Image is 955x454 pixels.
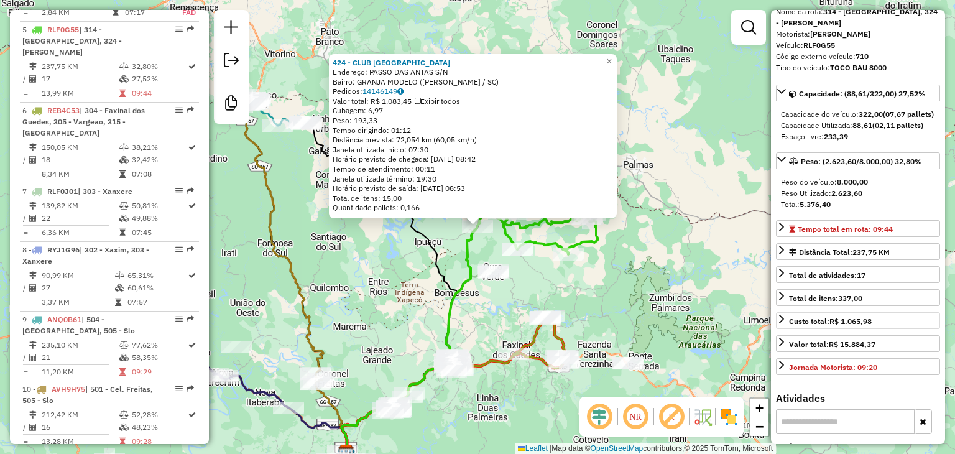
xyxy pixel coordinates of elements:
td: 13,99 KM [41,87,119,100]
a: 424 - CLUB [GEOGRAPHIC_DATA] [333,58,450,67]
td: 237,75 KM [41,60,119,73]
div: Endereço: PASSO DAS ANTAS S/N [333,67,613,77]
i: % de utilização da cubagem [119,156,129,164]
em: Opções [175,106,183,114]
i: Total de Atividades [29,354,37,361]
span: 237,75 KM [852,248,890,257]
td: 07:57 [127,296,187,308]
span: 6 - [22,106,145,137]
div: Total de itens: 15,00 [333,193,613,203]
div: Horário previsto de chegada: [DATE] 08:42 [333,154,613,164]
td: = [22,6,29,19]
td: 27 [41,282,114,294]
a: Nova sessão e pesquisa [219,15,244,43]
h4: Atividades [776,392,940,404]
div: Tempo dirigindo: 01:12 [333,126,613,136]
span: | 314 - [GEOGRAPHIC_DATA], 324 - [PERSON_NAME] [22,25,122,57]
div: Peso: 193,33 [333,116,613,126]
a: 14146149 [362,86,404,96]
span: REB4C53 [47,106,80,115]
em: Rota exportada [187,25,194,33]
span: 8 - [22,245,149,266]
div: Capacidade Utilizada: [781,120,935,131]
div: Bairro: GRANJA MODELO ([PERSON_NAME] / SC) [333,77,613,87]
td: 139,82 KM [41,200,119,212]
a: Zoom out [750,417,768,436]
span: Total de atividades: [789,271,865,280]
i: Distância Total [29,411,37,419]
td: 235,10 KM [41,339,119,351]
div: Peso: (2.623,60/8.000,00) 32,80% [776,172,940,215]
i: % de utilização do peso [115,272,124,279]
a: Criar modelo [219,91,244,119]
i: Tempo total em rota [115,299,121,306]
a: Close popup [602,54,617,69]
a: Zoom in [750,399,768,417]
span: Exibir todos [415,96,460,106]
i: Tempo total em rota [119,438,126,445]
span: RLF0G55 [47,25,79,34]
td: = [22,226,29,239]
i: Rota otimizada [188,202,196,210]
a: Peso: (2.623,60/8.000,00) 32,80% [776,152,940,169]
a: Exportar sessão [219,48,244,76]
i: % de utilização da cubagem [119,215,129,222]
div: Tempo de atendimento: 00:11 [333,58,613,213]
td: 07:17 [124,6,182,19]
i: Rota otimizada [188,411,196,419]
span: Peso: (2.623,60/8.000,00) 32,80% [801,157,922,166]
a: Exibir filtros [736,15,761,40]
i: % de utilização da cubagem [119,75,129,83]
em: Opções [175,187,183,195]
i: Tempo total em rota [119,170,126,178]
em: Rota exportada [187,246,194,253]
div: Quantidade pallets: 0,166 [333,203,613,213]
i: Distância Total [29,272,37,279]
a: Distância Total:237,75 KM [776,243,940,260]
td: 2,84 KM [41,6,112,19]
div: Pedidos: [333,86,613,96]
div: Jornada Motorista: 09:20 [789,362,877,373]
em: Opções [175,315,183,323]
td: 22 [41,212,119,225]
span: 5 - [22,25,122,57]
em: Opções [175,385,183,392]
td: 48,23% [131,421,187,433]
td: 50,81% [131,200,187,212]
td: 6,36 KM [41,226,119,239]
i: Total de Atividades [29,215,37,222]
span: | 304 - Faxinal dos Guedes, 305 - Vargeao, 315 - [GEOGRAPHIC_DATA] [22,106,145,137]
i: Rota otimizada [188,63,196,70]
a: OpenStreetMap [591,444,644,453]
td: 3,37 KM [41,296,114,308]
span: RYJ1G96 [47,245,80,254]
div: Tipo do veículo: [776,62,940,73]
span: AVH9H75 [52,384,85,394]
div: Custo total: [789,316,872,327]
a: Total de atividades:17 [776,266,940,283]
div: Atividade não roteirizada - BAR DO LEONARDO [221,341,252,353]
div: Janela utilizada término: 19:30 [333,174,613,184]
td: / [22,421,29,433]
a: Tempo total em rota: 09:44 [776,220,940,237]
i: % de utilização do peso [119,202,129,210]
strong: 710 [856,52,869,61]
td: 11,20 KM [41,366,119,378]
span: | 501 - Cel. Freitas, 505 - Slo [22,384,153,405]
td: / [22,282,29,294]
span: − [755,419,764,434]
i: % de utilização da cubagem [115,284,124,292]
div: Motorista: [776,29,940,40]
td: 07:08 [131,168,187,180]
span: | 302 - Xaxim, 303 - Xanxere [22,245,149,266]
td: 32,80% [131,60,187,73]
td: 58,35% [131,351,187,364]
i: % de utilização do peso [119,63,129,70]
span: 10 - [22,384,153,405]
i: Distância Total [29,63,37,70]
i: Distância Total [29,144,37,151]
div: Janela utilizada início: 07:30 [333,145,613,155]
i: Observações [397,88,404,95]
a: Custo total:R$ 1.065,98 [776,312,940,329]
